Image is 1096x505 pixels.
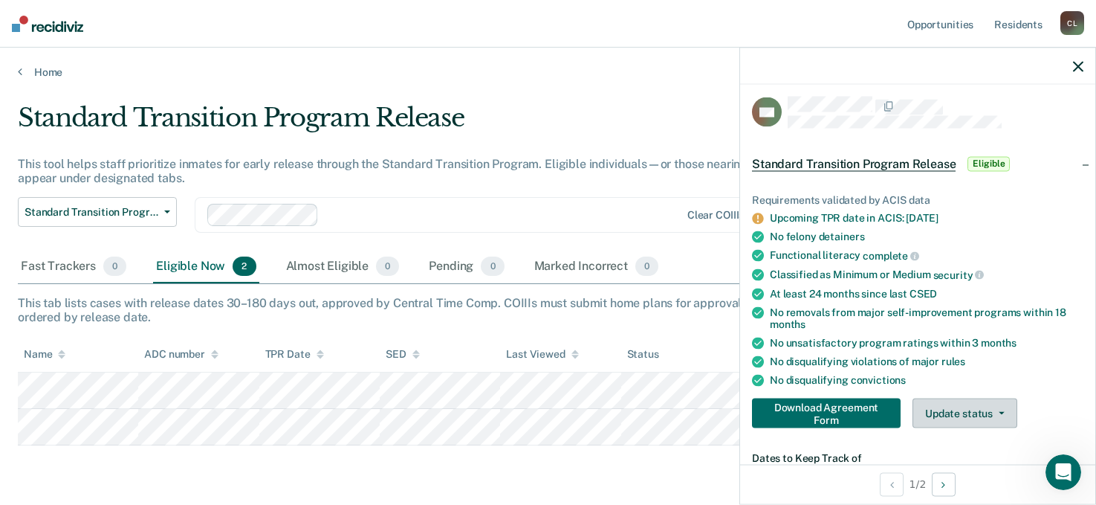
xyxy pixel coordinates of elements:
span: 0 [635,257,658,276]
span: Eligible [967,156,1010,171]
div: Classified as Minimum or Medium [770,268,1083,281]
div: 1 / 2 [740,464,1095,504]
span: 0 [103,257,126,276]
span: convictions [851,374,906,386]
div: Pending [426,251,507,283]
span: months [981,337,1016,349]
div: This tab lists cases with release dates 30–180 days out, approved by Central Time Comp. COIIIs mu... [18,296,1078,324]
span: CSED [909,287,937,299]
div: Requirements validated by ACIS data [752,193,1083,206]
div: At least 24 months since last [770,287,1083,300]
span: 2 [233,257,256,276]
div: Eligible Now [153,251,259,283]
div: No unsatisfactory program ratings within 3 [770,337,1083,350]
button: Download Agreement Form [752,399,901,428]
div: No disqualifying violations of major [770,356,1083,368]
div: Marked Incorrect [531,251,662,283]
div: Upcoming TPR date in ACIS: [DATE] [770,212,1083,225]
div: SED [386,348,420,361]
div: No disqualifying [770,374,1083,387]
span: complete [863,250,919,262]
span: security [933,268,985,280]
div: TPR Date [265,348,324,361]
div: Name [24,348,65,361]
button: Update status [912,399,1017,428]
span: Standard Transition Program Release [752,156,956,171]
div: Standard Transition Program ReleaseEligible [740,140,1095,187]
span: Standard Transition Program Release [25,206,158,219]
span: detainers [819,231,865,242]
div: C L [1060,11,1084,35]
iframe: Intercom live chat [1045,454,1081,490]
div: No felony [770,231,1083,243]
button: Next Opportunity [932,472,956,496]
span: rules [941,356,965,367]
a: Home [18,65,1078,79]
div: ADC number [144,348,218,361]
div: Last Viewed [506,348,578,361]
button: Previous Opportunity [880,472,904,496]
div: Fast Trackers [18,251,129,283]
div: Almost Eligible [283,251,403,283]
span: months [770,318,805,330]
span: 0 [376,257,399,276]
div: Standard Transition Program Release [18,103,840,145]
div: This tool helps staff prioritize inmates for early release through the Standard Transition Progra... [18,157,840,185]
div: Status [627,348,659,361]
div: No removals from major self-improvement programs within 18 [770,306,1083,331]
div: Clear COIIIs [687,209,744,222]
div: Functional literacy [770,249,1083,263]
a: Navigate to form link [752,399,907,428]
dt: Dates to Keep Track of [752,452,1083,465]
img: Recidiviz [12,16,83,32]
span: 0 [481,257,504,276]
